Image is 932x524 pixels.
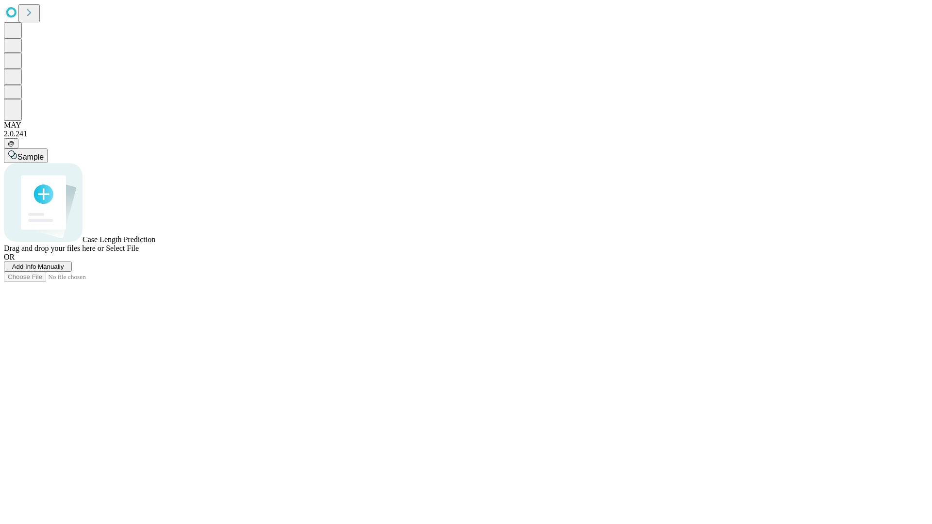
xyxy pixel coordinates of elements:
span: Select File [106,244,139,252]
div: MAY [4,121,928,130]
span: @ [8,140,15,147]
button: Add Info Manually [4,262,72,272]
span: Drag and drop your files here or [4,244,104,252]
div: 2.0.241 [4,130,928,138]
span: Case Length Prediction [83,235,155,244]
button: @ [4,138,18,148]
button: Sample [4,148,48,163]
span: OR [4,253,15,261]
span: Add Info Manually [12,263,64,270]
span: Sample [17,153,44,161]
